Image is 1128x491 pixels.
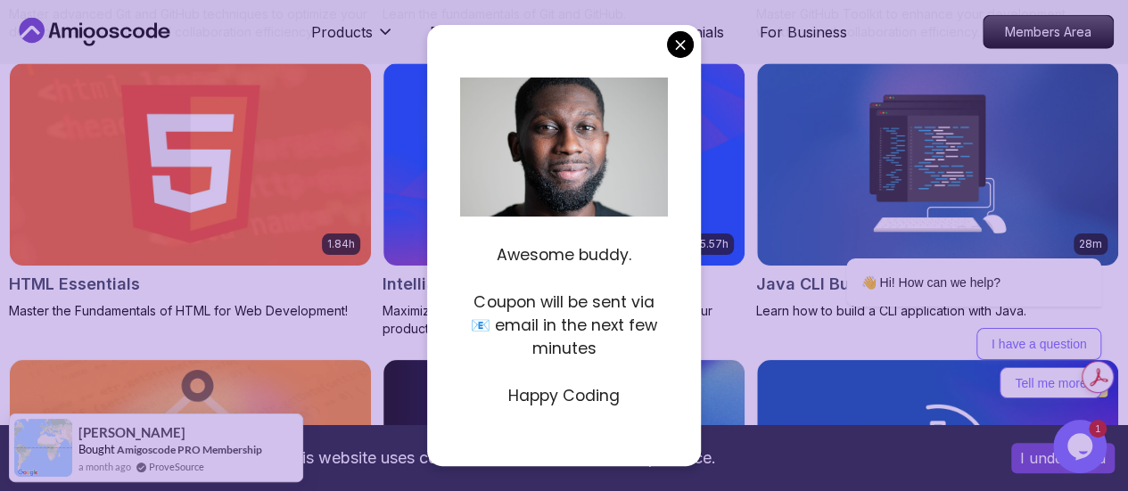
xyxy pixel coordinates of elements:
[559,21,605,43] a: Pricing
[117,443,262,456] a: Amigoscode PRO Membership
[9,62,372,320] a: HTML Essentials card1.84hHTML EssentialsMaster the Fundamentals of HTML for Web Development!
[311,21,373,43] p: Products
[984,16,1113,48] p: Members Area
[789,119,1110,411] iframe: chat widget
[149,459,204,474] a: ProveSource
[756,272,869,297] h2: Java CLI Build
[311,21,394,57] button: Products
[760,21,847,43] a: For Business
[9,272,140,297] h2: HTML Essentials
[9,302,372,320] p: Master the Fundamentals of HTML for Web Development!
[757,63,1118,266] img: Java CLI Build card
[10,63,371,266] img: HTML Essentials card
[78,442,115,456] span: Bought
[327,237,355,251] p: 1.84h
[756,62,1119,320] a: Java CLI Build card28mJava CLI BuildProLearn how to build a CLI application with Java.
[14,419,72,477] img: provesource social proof notification image
[641,21,724,43] a: Testimonials
[78,459,131,474] span: a month ago
[78,425,185,440] span: [PERSON_NAME]
[983,15,1114,49] a: Members Area
[430,21,502,43] p: Resources
[383,272,614,297] h2: IntelliJ IDEA Developer Guide
[1053,420,1110,473] iframe: chat widget
[383,302,745,338] p: Maximize IDE efficiency with IntelliJ IDEA and boost your productivity.
[383,63,745,266] img: IntelliJ IDEA Developer Guide card
[756,302,1119,320] p: Learn how to build a CLI application with Java.
[1011,443,1115,473] button: Accept cookies
[700,237,729,251] p: 5.57h
[383,62,745,338] a: IntelliJ IDEA Developer Guide card5.57hIntelliJ IDEA Developer GuideProMaximize IDE efficiency wi...
[430,21,523,57] button: Resources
